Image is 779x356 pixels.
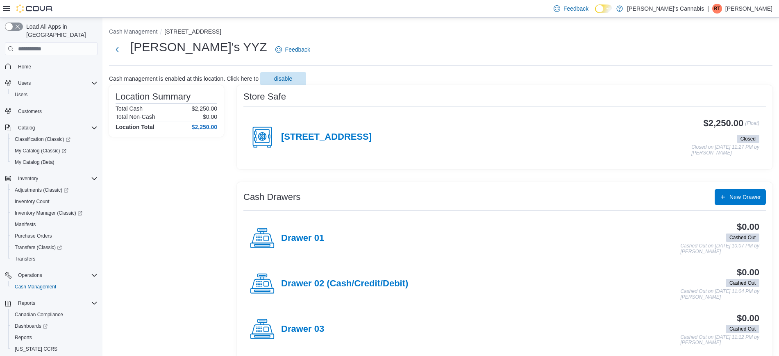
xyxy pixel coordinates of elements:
button: Reports [15,298,39,308]
a: Users [11,90,31,100]
button: Operations [15,270,45,280]
button: Transfers [8,253,101,265]
button: Catalog [15,123,38,133]
button: Users [8,89,101,100]
span: Feedback [285,45,310,54]
span: Cashed Out [729,279,756,287]
button: Inventory Count [8,196,101,207]
span: Inventory Count [11,197,98,206]
button: Canadian Compliance [8,309,101,320]
a: [US_STATE] CCRS [11,344,61,354]
span: New Drawer [729,193,761,201]
span: Adjustments (Classic) [15,187,68,193]
span: Customers [15,106,98,116]
span: Cashed Out [726,234,759,242]
button: Reports [2,297,101,309]
span: Reports [11,333,98,342]
span: Manifests [11,220,98,229]
span: Transfers (Classic) [15,244,62,251]
p: $2,250.00 [192,105,217,112]
span: disable [274,75,292,83]
span: Closed [740,135,756,143]
h1: [PERSON_NAME]'s YYZ [130,39,267,55]
h3: $0.00 [737,268,759,277]
a: Adjustments (Classic) [11,185,72,195]
span: Load All Apps in [GEOGRAPHIC_DATA] [23,23,98,39]
button: New Drawer [715,189,766,205]
span: Inventory [15,174,98,184]
a: My Catalog (Classic) [11,146,70,156]
a: Feedback [272,41,313,58]
span: Transfers [15,256,35,262]
a: Customers [15,107,45,116]
span: Cashed Out [729,234,756,241]
a: Dashboards [8,320,101,332]
h3: Cash Drawers [243,192,300,202]
button: [US_STATE] CCRS [8,343,101,355]
span: Cashed Out [729,325,756,333]
a: Classification (Classic) [8,134,101,145]
a: Dashboards [11,321,51,331]
span: Inventory [18,175,38,182]
a: Adjustments (Classic) [8,184,101,196]
button: My Catalog (Beta) [8,156,101,168]
span: My Catalog (Beta) [11,157,98,167]
p: Closed on [DATE] 11:27 PM by [PERSON_NAME] [691,145,759,156]
button: Users [2,77,101,89]
h4: [STREET_ADDRESS] [281,132,372,143]
h3: Store Safe [243,92,286,102]
span: Dashboards [11,321,98,331]
a: Inventory Manager (Classic) [8,207,101,219]
a: Transfers (Classic) [8,242,101,253]
span: Home [18,63,31,70]
span: Customers [18,108,42,115]
button: Manifests [8,219,101,230]
span: Feedback [563,5,588,13]
p: $0.00 [203,113,217,120]
p: | [707,4,709,14]
a: Reports [11,333,35,342]
span: Purchase Orders [15,233,52,239]
h4: Drawer 03 [281,324,324,335]
span: Transfers [11,254,98,264]
span: Closed [737,135,759,143]
span: Users [18,80,31,86]
p: (Float) [745,118,759,133]
span: Home [15,61,98,71]
nav: An example of EuiBreadcrumbs [109,27,772,37]
h3: Location Summary [116,92,191,102]
button: Inventory [2,173,101,184]
span: [US_STATE] CCRS [15,346,57,352]
span: Dashboards [15,323,48,329]
span: Operations [15,270,98,280]
button: Next [109,41,125,58]
p: [PERSON_NAME]'s Cannabis [627,4,704,14]
span: Cashed Out [726,325,759,333]
button: Catalog [2,122,101,134]
span: Washington CCRS [11,344,98,354]
span: Cashed Out [726,279,759,287]
a: Home [15,62,34,72]
button: Home [2,60,101,72]
span: Cash Management [15,283,56,290]
a: My Catalog (Beta) [11,157,58,167]
span: Inventory Manager (Classic) [15,210,82,216]
img: Cova [16,5,53,13]
span: Catalog [18,125,35,131]
a: Transfers [11,254,39,264]
span: My Catalog (Classic) [15,147,66,154]
p: Cash management is enabled at this location. Click here to [109,75,259,82]
h3: $0.00 [737,313,759,323]
h3: $0.00 [737,222,759,232]
span: Cash Management [11,282,98,292]
span: Transfers (Classic) [11,243,98,252]
p: Cashed Out on [DATE] 11:04 PM by [PERSON_NAME] [680,289,759,300]
p: [PERSON_NAME] [725,4,772,14]
span: Reports [18,300,35,306]
button: Cash Management [8,281,101,293]
span: Manifests [15,221,36,228]
span: Dark Mode [595,13,595,14]
button: Customers [2,105,101,117]
h6: Total Cash [116,105,143,112]
span: Adjustments (Classic) [11,185,98,195]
